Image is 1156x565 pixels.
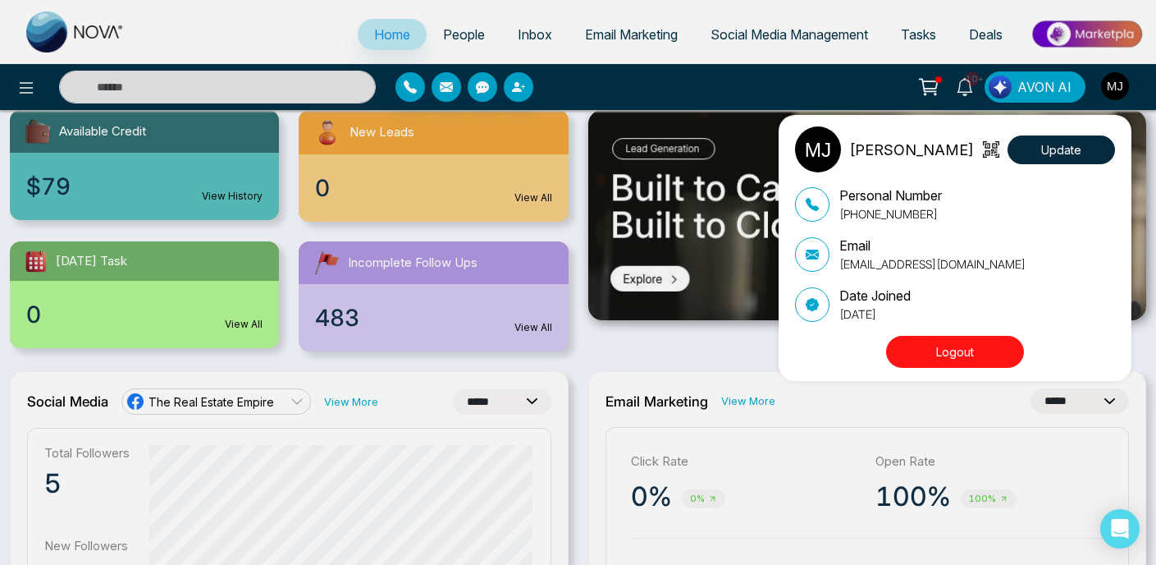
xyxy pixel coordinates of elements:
[839,205,942,223] p: [PHONE_NUMBER]
[839,236,1026,255] p: Email
[849,139,974,161] p: [PERSON_NAME]
[839,186,942,205] p: Personal Number
[886,336,1024,368] button: Logout
[1008,136,1115,164] button: Update
[839,286,911,305] p: Date Joined
[839,255,1026,273] p: [EMAIL_ADDRESS][DOMAIN_NAME]
[839,305,911,323] p: [DATE]
[1100,509,1140,549] div: Open Intercom Messenger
